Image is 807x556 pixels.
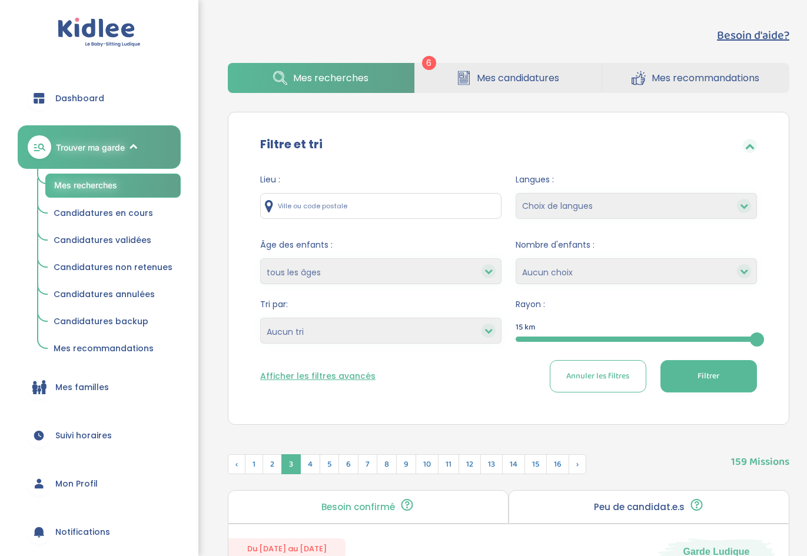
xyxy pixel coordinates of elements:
[320,454,339,474] span: 5
[516,174,757,186] span: Langues :
[396,454,416,474] span: 9
[45,257,181,279] a: Candidatures non retenues
[502,454,525,474] span: 14
[228,63,414,93] a: Mes recherches
[18,511,181,553] a: Notifications
[480,454,503,474] span: 13
[698,370,719,382] span: Filtrer
[260,193,502,219] input: Ville ou code postale
[321,502,395,512] p: Besoin confirmé
[18,414,181,457] a: Suivi horaires
[731,442,789,470] span: 159 Missions
[566,370,629,382] span: Annuler les filtres
[260,174,502,186] span: Lieu :
[54,207,153,219] span: Candidatures en cours
[477,71,559,85] span: Mes candidatures
[45,174,181,198] a: Mes recherches
[516,321,536,334] span: 15 km
[260,298,502,311] span: Tri par:
[54,261,172,273] span: Candidatures non retenues
[415,63,602,93] a: Mes candidatures
[18,366,181,408] a: Mes familles
[58,18,141,48] img: logo.svg
[300,454,320,474] span: 4
[416,454,439,474] span: 10
[516,298,757,311] span: Rayon :
[228,454,245,474] span: ‹
[45,338,181,360] a: Mes recommandations
[54,234,151,246] span: Candidatures validées
[260,370,376,382] button: Afficher les filtres avancés
[550,360,646,392] button: Annuler les filtres
[55,478,98,490] span: Mon Profil
[358,454,377,474] span: 7
[717,26,789,44] button: Besoin d'aide?
[652,71,759,85] span: Mes recommandations
[245,454,263,474] span: 1
[55,381,109,394] span: Mes familles
[546,454,569,474] span: 16
[660,360,757,392] button: Filtrer
[260,239,502,251] span: Âge des enfants :
[422,56,436,70] span: 6
[377,454,397,474] span: 8
[602,63,789,93] a: Mes recommandations
[54,315,148,327] span: Candidatures backup
[263,454,282,474] span: 2
[338,454,358,474] span: 6
[18,462,181,505] a: Mon Profil
[45,284,181,306] a: Candidatures annulées
[438,454,459,474] span: 11
[594,502,685,512] p: Peu de candidat.e.s
[459,454,481,474] span: 12
[281,454,301,474] span: 3
[18,77,181,119] a: Dashboard
[55,430,112,442] span: Suivi horaires
[45,229,181,252] a: Candidatures validées
[54,288,155,300] span: Candidatures annulées
[260,135,323,153] label: Filtre et tri
[18,125,181,169] a: Trouver ma garde
[55,526,110,538] span: Notifications
[54,342,154,354] span: Mes recommandations
[45,311,181,333] a: Candidatures backup
[54,180,117,190] span: Mes recherches
[55,92,104,105] span: Dashboard
[524,454,547,474] span: 15
[56,141,125,154] span: Trouver ma garde
[516,239,757,251] span: Nombre d'enfants :
[45,202,181,225] a: Candidatures en cours
[293,71,368,85] span: Mes recherches
[569,454,586,474] span: Suivant »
